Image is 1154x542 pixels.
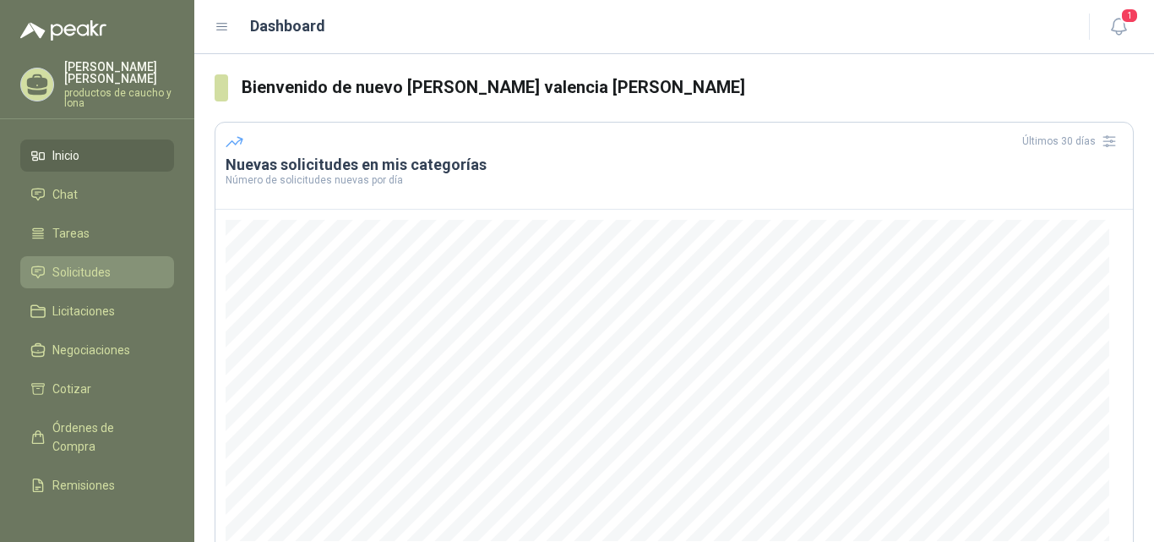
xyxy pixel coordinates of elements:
[52,263,111,282] span: Solicitudes
[20,373,174,405] a: Cotizar
[52,185,78,204] span: Chat
[20,178,174,211] a: Chat
[1103,12,1134,42] button: 1
[20,295,174,327] a: Licitaciones
[250,14,325,38] h1: Dashboard
[52,146,79,165] span: Inicio
[20,217,174,249] a: Tareas
[64,88,174,108] p: productos de caucho y lona
[226,155,1123,175] h3: Nuevas solicitudes en mis categorías
[242,74,1134,101] h3: Bienvenido de nuevo [PERSON_NAME] valencia [PERSON_NAME]
[52,341,130,359] span: Negociaciones
[20,256,174,288] a: Solicitudes
[52,380,91,398] span: Cotizar
[52,476,115,495] span: Remisiones
[52,224,90,243] span: Tareas
[20,140,174,172] a: Inicio
[20,469,174,501] a: Remisiones
[20,20,106,41] img: Logo peakr
[52,302,115,320] span: Licitaciones
[226,175,1123,185] p: Número de solicitudes nuevas por día
[64,61,174,85] p: [PERSON_NAME] [PERSON_NAME]
[1120,8,1139,24] span: 1
[1022,128,1123,155] div: Últimos 30 días
[20,412,174,463] a: Órdenes de Compra
[52,419,158,456] span: Órdenes de Compra
[20,334,174,366] a: Negociaciones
